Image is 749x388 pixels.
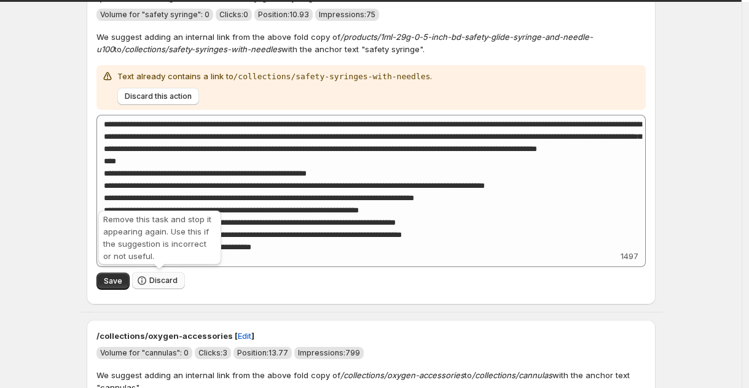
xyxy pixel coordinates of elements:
[238,330,251,342] span: Edit
[122,44,281,54] em: /collections/safety-syringes-with-needles
[96,32,593,54] em: /products/1ml-29g-0-5-inch-bd-safety-glide-syringe-and-needle-u100
[472,370,552,380] em: /collections/cannulas
[100,10,210,19] span: Volume for "safety syringe": 0
[125,91,192,101] span: Discard this action
[149,276,178,285] span: Discard
[298,348,360,357] span: Impressions: 799
[96,330,646,342] p: /collections/oxygen-accessories [ ]
[104,276,122,286] span: Save
[96,273,130,290] button: Save
[237,348,288,357] span: Position: 13.77
[233,72,431,81] code: /collections/safety-syringes-with-needles
[100,348,189,357] span: Volume for "cannulas": 0
[96,31,646,55] p: We suggest adding an internal link from the above fold copy of to with the anchor text "safety sy...
[230,326,259,346] button: Edit
[319,10,375,19] span: Impressions: 75
[198,348,227,357] span: Clicks: 3
[117,70,433,83] p: Text already contains a link to .
[132,272,185,289] button: Discard
[340,370,465,380] em: /collections/oxygen-accessories
[219,10,248,19] span: Clicks: 0
[117,88,199,105] button: Discard this action
[258,10,309,19] span: Position: 10.93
